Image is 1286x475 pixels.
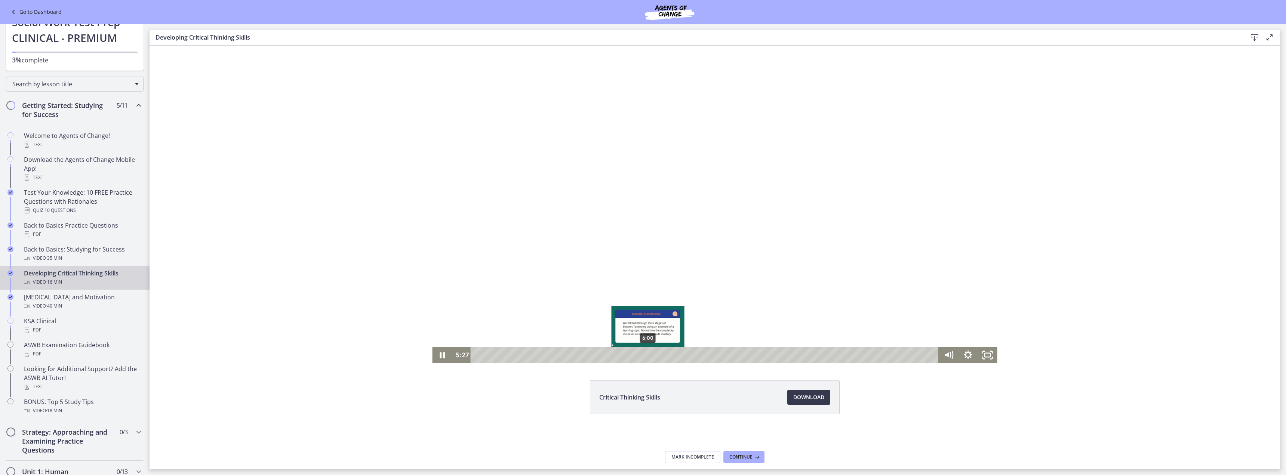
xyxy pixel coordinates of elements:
[12,55,138,65] p: complete
[24,349,141,358] div: PDF
[150,46,1280,363] iframe: Video Lesson
[665,451,720,463] button: Mark Incomplete
[828,301,848,318] button: Fullscreen
[24,278,141,287] div: Video
[12,80,131,88] span: Search by lesson title
[46,254,62,263] span: · 35 min
[24,140,141,149] div: Text
[24,206,141,215] div: Quiz
[790,301,809,318] button: Mute
[793,393,824,402] span: Download
[24,269,141,287] div: Developing Critical Thinking Skills
[24,406,141,415] div: Video
[809,301,828,318] button: Show settings menu
[625,3,714,21] img: Agents of Change
[12,55,22,64] span: 3%
[7,270,13,276] i: Completed
[9,7,62,16] a: Go to Dashboard
[24,317,141,334] div: KSA Clinical
[671,454,714,460] span: Mark Incomplete
[7,189,13,195] i: Completed
[120,428,127,437] span: 0 / 3
[24,188,141,215] div: Test Your Knowledge: 10 FREE Practice Questions with Rationales
[22,101,113,119] h2: Getting Started: Studying for Success
[24,173,141,182] div: Text
[283,301,302,318] button: Pause
[723,451,764,463] button: Continue
[729,454,753,460] span: Continue
[22,428,113,454] h2: Strategy: Approaching and Examining Practice Questions
[46,406,62,415] span: · 18 min
[24,245,141,263] div: Back to Basics: Studying for Success
[24,340,141,358] div: ASWB Examination Guidebook
[7,294,13,300] i: Completed
[24,254,141,263] div: Video
[7,222,13,228] i: Completed
[24,326,141,334] div: PDF
[24,302,141,311] div: Video
[24,131,141,149] div: Welcome to Agents of Change!
[328,301,784,318] div: Playbar
[24,221,141,239] div: Back to Basics Practice Questions
[24,230,141,239] div: PDF
[24,293,141,311] div: [MEDICAL_DATA] and Motivation
[156,33,1235,42] h3: Developing Critical Thinking Skills
[24,155,141,182] div: Download the Agents of Change Mobile App!
[599,393,660,402] span: Critical Thinking Skills
[24,397,141,415] div: BONUS: Top 5 Study Tips
[24,382,141,391] div: Text
[787,390,830,405] a: Download
[46,302,62,311] span: · 40 min
[46,278,62,287] span: · 16 min
[24,364,141,391] div: Looking for Additional Support? Add the ASWB AI Tutor!
[117,101,127,110] span: 5 / 11
[6,77,144,92] div: Search by lesson title
[7,246,13,252] i: Completed
[43,206,76,215] span: · 10 Questions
